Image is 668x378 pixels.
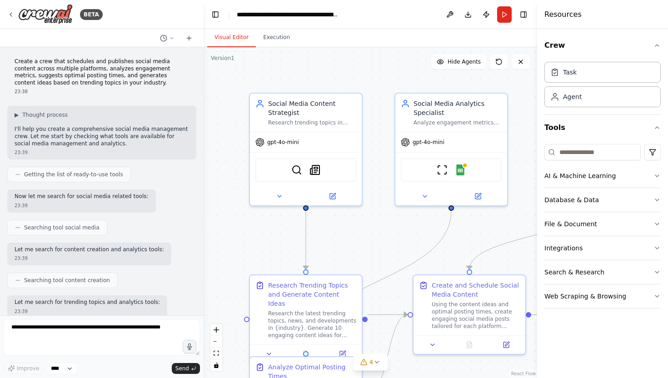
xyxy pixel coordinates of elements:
[544,9,582,20] h4: Resources
[307,191,358,202] button: Open in side panel
[156,33,178,44] button: Switch to previous chat
[544,115,661,140] button: Tools
[394,93,508,206] div: Social Media Analytics SpecialistAnalyze engagement metrics across social media platforms and ide...
[15,299,160,306] p: Let me search for trending topics and analytics tools:
[544,58,661,114] div: Crew
[268,99,356,117] div: Social Media Content Strategist
[301,211,310,269] g: Edge from d39f59ff-eddb-4420-b58c-895b7a27d77a to 2777b191-0d35-474c-90e3-f011849e28a3
[24,277,110,284] span: Searching tool content creation
[531,310,562,319] g: Edge from 6a8f2b6c-9b9d-41f8-ac3b-6e2dc932908f to c00d2713-0a07-4281-b5da-009878d4d4a8
[437,164,448,175] img: ScrapeWebsiteTool
[544,260,661,284] button: Search & Research
[369,358,374,367] span: 4
[448,58,481,65] span: Hide Agents
[431,55,486,69] button: Hide Agents
[432,301,520,330] div: Using the content ideas and optimal posting times, create engaging social media posts tailored fo...
[15,88,189,95] div: 23:38
[544,164,661,188] button: AI & Machine Learning
[414,99,502,117] div: Social Media Analytics Specialist
[210,348,222,359] button: fit view
[15,246,164,254] p: Let me search for content creation and analytics tools:
[432,281,520,299] div: Create and Schedule Social Media Content
[24,171,123,178] span: Getting the list of ready-to-use tools
[24,224,100,231] span: Searching tool social media
[544,33,661,58] button: Crew
[15,111,19,119] span: ▶
[207,28,256,47] button: Visual Editor
[268,119,356,126] div: Research trending topics in {industry} and generate engaging content ideas that align with brand ...
[256,28,297,47] button: Execution
[237,10,339,19] nav: breadcrumb
[18,4,73,25] img: Logo
[15,255,164,262] div: 23:39
[268,281,356,308] div: Research Trending Topics and Generate Content Ideas
[15,149,189,156] div: 23:39
[465,202,601,269] g: Edge from b638179d-c963-4fed-8316-ee3014be55a3 to 6a8f2b6c-9b9d-41f8-ac3b-6e2dc932908f
[544,284,661,308] button: Web Scraping & Browsing
[368,310,408,319] g: Edge from 2777b191-0d35-474c-90e3-f011849e28a3 to 6a8f2b6c-9b9d-41f8-ac3b-6e2dc932908f
[15,111,68,119] button: ▶Thought process
[182,33,196,44] button: Start a new chat
[22,111,68,119] span: Thought process
[172,363,200,374] button: Send
[210,324,222,371] div: React Flow controls
[210,324,222,336] button: zoom in
[287,348,325,359] button: No output available
[175,365,189,372] span: Send
[413,274,526,355] div: Create and Schedule Social Media ContentUsing the content ideas and optimal posting times, create...
[291,164,302,175] img: SerperDevTool
[249,93,363,206] div: Social Media Content StrategistResearch trending topics in {industry} and generate engaging conte...
[309,164,320,175] img: SerplyNewsSearchTool
[517,8,530,21] button: Hide right sidebar
[450,339,489,350] button: No output available
[452,191,503,202] button: Open in side panel
[268,310,356,339] div: Research the latest trending topics, news, and developments in {industry}. Generate 10 engaging c...
[15,202,149,209] div: 23:39
[209,8,222,21] button: Hide left sidebar
[4,363,43,374] button: Improve
[327,348,358,359] button: Open in side panel
[267,139,299,146] span: gpt-4o-mini
[301,211,456,351] g: Edge from d18fae0d-9f33-43d6-8756-7638d360cf21 to 19d2d0ed-fedc-4be4-a0ab-82e5822f64ee
[211,55,234,62] div: Version 1
[413,139,444,146] span: gpt-4o-mini
[210,336,222,348] button: zoom out
[17,365,39,372] span: Improve
[15,126,189,147] p: I'll help you create a comprehensive social media management crew. Let me start by checking what ...
[353,354,388,371] button: 4
[544,212,661,236] button: File & Document
[455,164,466,175] img: Google Sheets
[563,68,577,77] div: Task
[544,236,661,260] button: Integrations
[15,193,149,200] p: Now let me search for social media related tools:
[544,140,661,316] div: Tools
[15,308,160,315] div: 23:39
[15,58,189,86] p: Create a crew that schedules and publishes social media content across multiple platforms, analyz...
[511,371,536,376] a: React Flow attribution
[544,188,661,212] button: Database & Data
[80,9,103,20] div: BETA
[490,339,522,350] button: Open in side panel
[563,92,582,101] div: Agent
[183,340,196,353] button: Click to speak your automation idea
[414,119,502,126] div: Analyze engagement metrics across social media platforms and identify optimal posting times and p...
[249,274,363,364] div: Research Trending Topics and Generate Content IdeasResearch the latest trending topics, news, and...
[210,359,222,371] button: toggle interactivity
